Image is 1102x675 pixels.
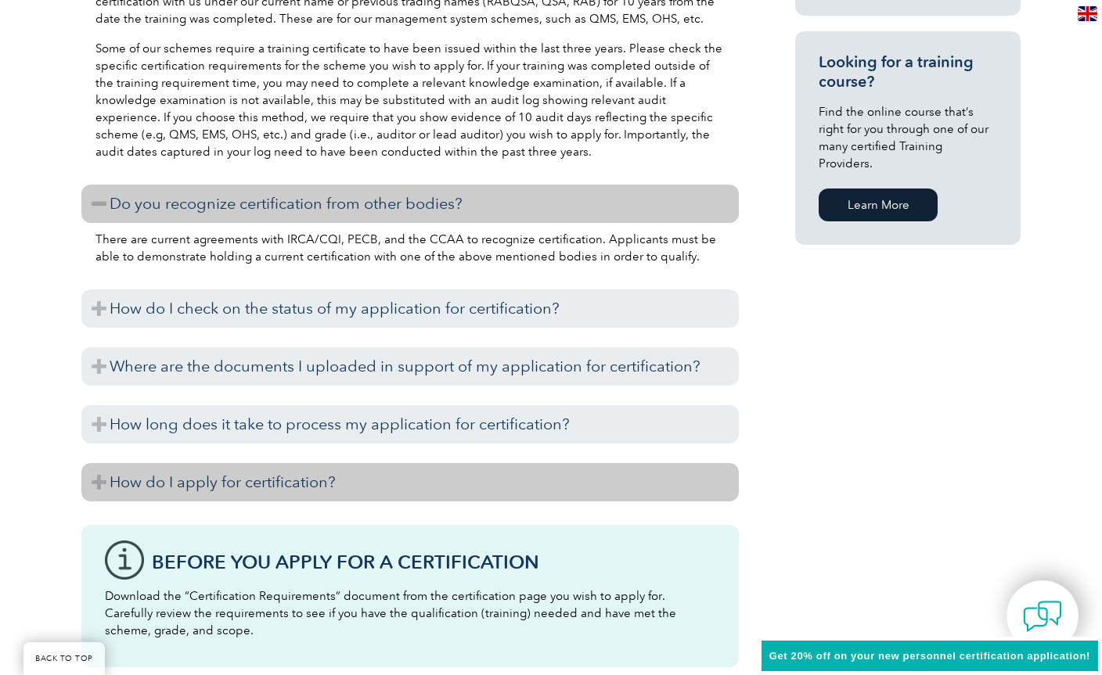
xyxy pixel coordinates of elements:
h3: Looking for a training course? [819,52,997,92]
a: BACK TO TOP [23,642,105,675]
img: en [1078,6,1097,21]
span: Get 20% off on your new personnel certification application! [769,650,1090,662]
h3: Where are the documents I uploaded in support of my application for certification? [81,347,739,386]
p: Download the “Certification Requirements” document from the certification page you wish to apply ... [105,587,715,639]
h3: How long does it take to process my application for certification? [81,405,739,443]
h3: How do I apply for certification? [81,463,739,501]
a: Learn More [819,188,938,221]
h3: Before You Apply For a Certification [152,552,715,572]
h3: Do you recognize certification from other bodies? [81,185,739,223]
p: Find the online course that’s right for you through one of our many certified Training Providers. [819,103,997,172]
p: There are current agreements with IRCA/CQI, PECB, and the CCAA to recognize certification. Applic... [95,231,725,265]
h3: How do I check on the status of my application for certification? [81,289,739,328]
img: contact-chat.png [1023,597,1062,636]
p: Some of our schemes require a training certificate to have been issued within the last three year... [95,40,725,160]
